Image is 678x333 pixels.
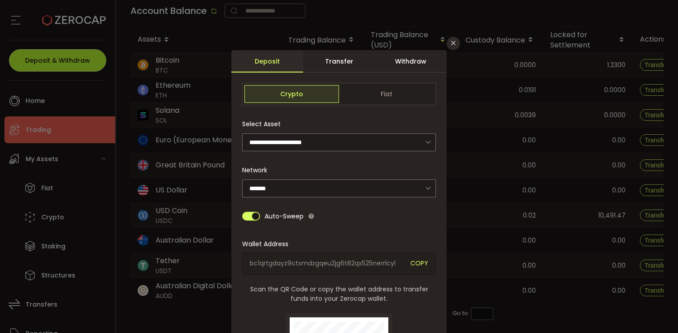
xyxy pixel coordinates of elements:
[410,259,428,269] span: COPY
[633,290,678,333] iframe: Chat Widget
[231,50,303,73] div: Deposit
[250,259,404,269] span: bc1qrtgdayz9ctxmdzgqeu2jg6t82qx525nerrlcyl
[244,85,339,103] span: Crypto
[303,50,375,73] div: Transfer
[375,50,447,73] div: Withdraw
[265,207,304,225] span: Auto-Sweep
[447,37,460,50] button: Close
[339,85,434,103] span: Fiat
[242,239,294,248] label: Wallet Address
[242,166,273,175] label: Network
[242,285,436,303] span: Scan the QR Code or copy the wallet address to transfer funds into your Zerocap wallet.
[242,120,286,128] label: Select Asset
